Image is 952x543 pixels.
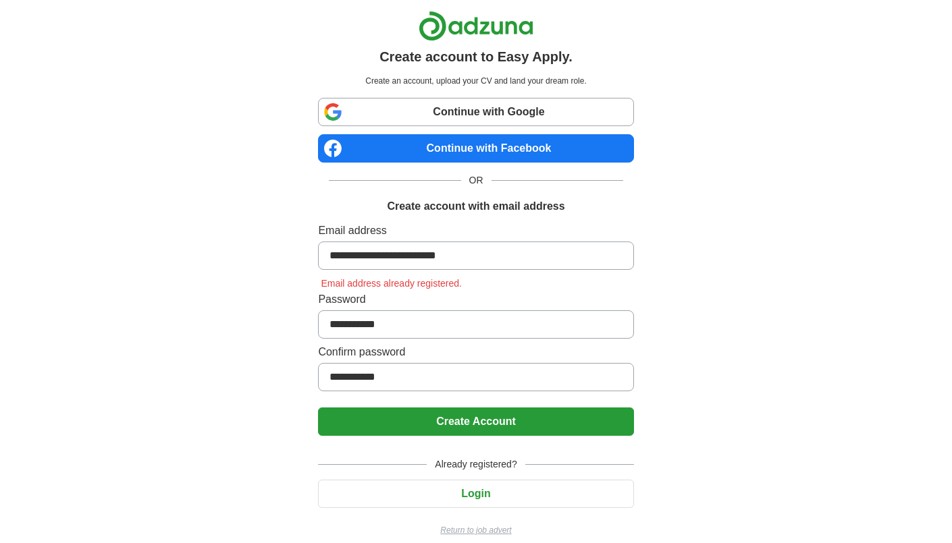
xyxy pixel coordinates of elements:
[318,524,633,536] a: Return to job advert
[318,488,633,499] a: Login
[318,344,633,360] label: Confirm password
[318,278,465,289] span: Email address already registered.
[318,291,633,308] label: Password
[318,98,633,126] a: Continue with Google
[419,11,533,41] img: Adzuna logo
[318,223,633,239] label: Email address
[379,47,573,67] h1: Create account to Easy Apply.
[318,480,633,508] button: Login
[318,134,633,163] a: Continue with Facebook
[318,407,633,436] button: Create Account
[321,75,631,87] p: Create an account, upload your CV and land your dream role.
[461,173,492,188] span: OR
[427,457,525,471] span: Already registered?
[387,198,564,215] h1: Create account with email address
